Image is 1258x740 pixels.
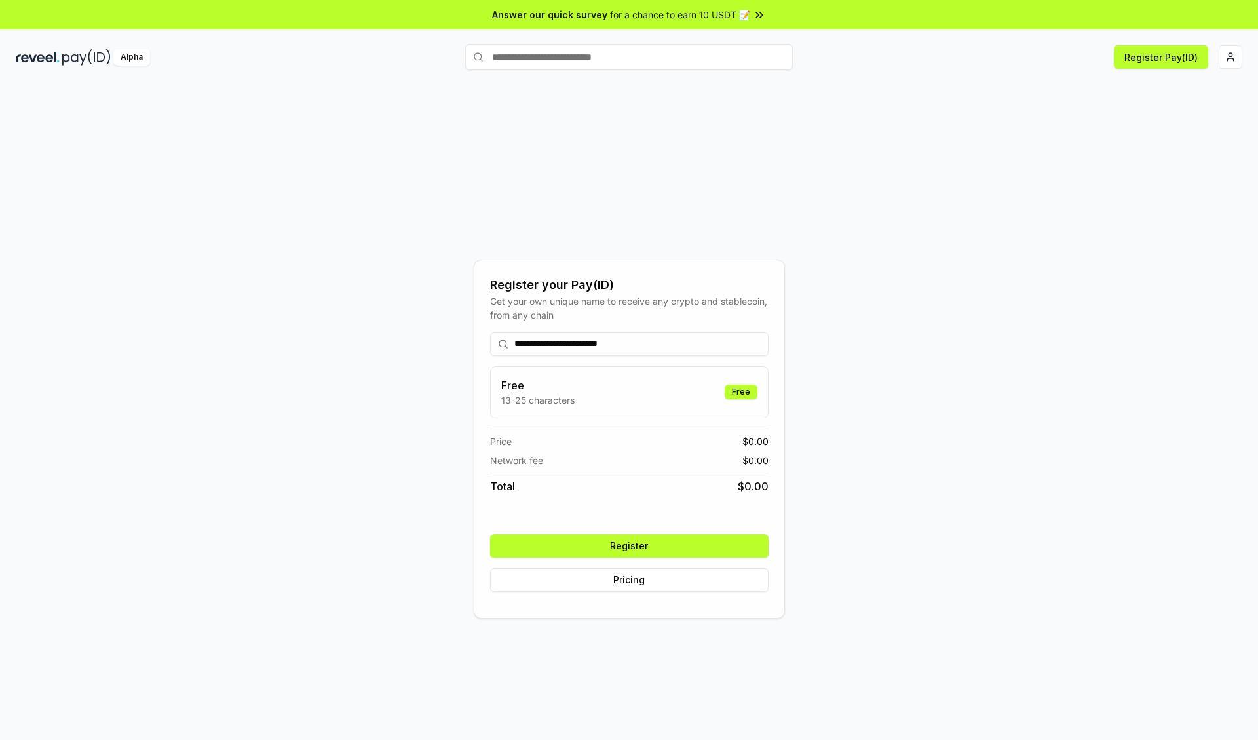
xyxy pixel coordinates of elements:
[490,294,769,322] div: Get your own unique name to receive any crypto and stablecoin, from any chain
[16,49,60,66] img: reveel_dark
[490,454,543,467] span: Network fee
[62,49,111,66] img: pay_id
[490,534,769,558] button: Register
[1114,45,1208,69] button: Register Pay(ID)
[742,454,769,467] span: $ 0.00
[610,8,750,22] span: for a chance to earn 10 USDT 📝
[738,478,769,494] span: $ 0.00
[725,385,757,399] div: Free
[490,568,769,592] button: Pricing
[501,378,575,393] h3: Free
[742,435,769,448] span: $ 0.00
[490,276,769,294] div: Register your Pay(ID)
[113,49,150,66] div: Alpha
[490,478,515,494] span: Total
[492,8,607,22] span: Answer our quick survey
[490,435,512,448] span: Price
[501,393,575,407] p: 13-25 characters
